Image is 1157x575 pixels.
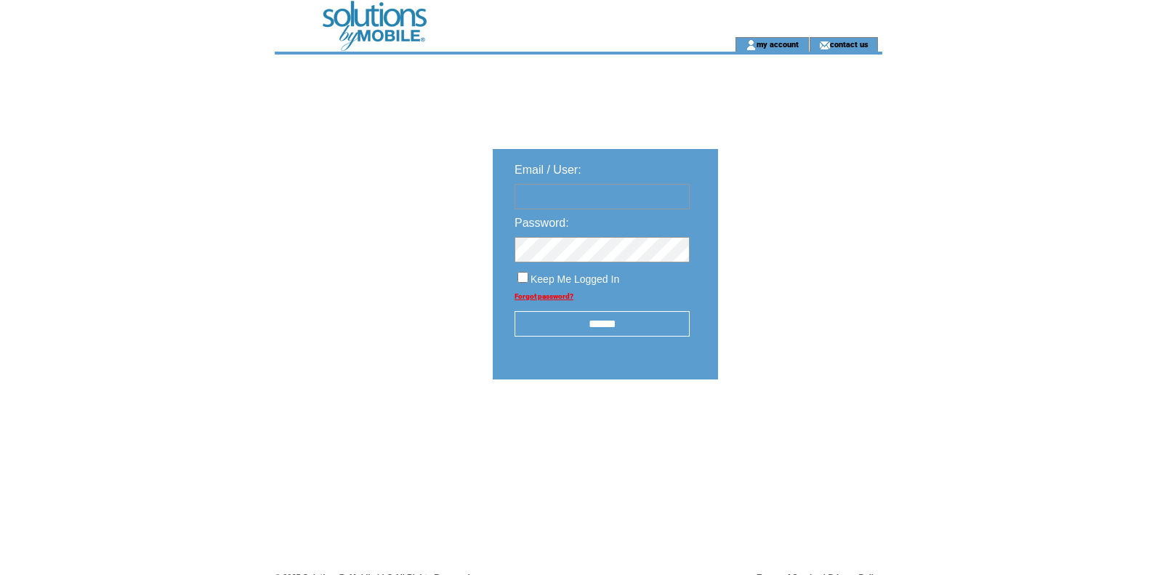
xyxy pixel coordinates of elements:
[757,39,799,49] a: my account
[515,164,581,176] span: Email / User:
[760,416,833,434] img: transparent.png;jsessionid=DD584783BD53FE850A37FA976BB53969
[515,217,569,229] span: Password:
[746,39,757,51] img: account_icon.gif;jsessionid=DD584783BD53FE850A37FA976BB53969
[515,292,573,300] a: Forgot password?
[531,273,619,285] span: Keep Me Logged In
[819,39,830,51] img: contact_us_icon.gif;jsessionid=DD584783BD53FE850A37FA976BB53969
[830,39,868,49] a: contact us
